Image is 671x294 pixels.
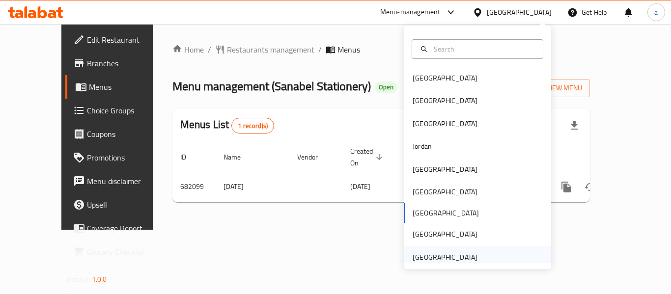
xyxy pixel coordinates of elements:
span: Created On [350,145,386,169]
span: Branches [87,57,166,69]
div: Open [375,81,397,93]
td: [DATE] [216,172,289,202]
div: Export file [562,114,586,137]
a: Menus [65,75,173,99]
span: Promotions [87,152,166,163]
div: [GEOGRAPHIC_DATA] [413,252,477,263]
a: Grocery Checklist [65,240,173,264]
span: Open [375,83,397,91]
span: a [654,7,658,18]
nav: breadcrumb [172,44,590,55]
span: Coupons [87,128,166,140]
a: Coverage Report [65,216,173,240]
span: Coverage Report [87,222,166,234]
span: Menu management ( Sanabel Stationery ) [172,75,371,97]
div: [GEOGRAPHIC_DATA] [413,229,477,240]
span: ID [180,151,199,163]
span: Menus [89,81,166,93]
span: Menu disclaimer [87,175,166,187]
span: Menus [337,44,360,55]
button: Add New Menu [514,79,590,97]
input: Search [430,44,537,54]
li: / [208,44,211,55]
div: [GEOGRAPHIC_DATA] [413,164,477,175]
a: Coupons [65,122,173,146]
span: Grocery Checklist [87,246,166,258]
span: Choice Groups [87,105,166,116]
a: Branches [65,52,173,75]
a: Choice Groups [65,99,173,122]
a: Menu disclaimer [65,169,173,193]
span: 1.0.0 [92,273,107,286]
span: [DATE] [350,180,370,193]
div: [GEOGRAPHIC_DATA] [413,95,477,106]
a: Restaurants management [215,44,314,55]
a: Home [172,44,204,55]
span: 1 record(s) [232,121,274,131]
div: Jordan [413,141,432,152]
div: Menu-management [380,6,441,18]
span: Add New Menu [522,82,582,94]
div: [GEOGRAPHIC_DATA] [413,73,477,83]
a: Promotions [65,146,173,169]
div: Total records count [231,118,274,134]
button: more [555,175,578,199]
span: Restaurants management [227,44,314,55]
h2: Menus List [180,117,274,134]
button: Change Status [578,175,602,199]
span: Upsell [87,199,166,211]
div: [GEOGRAPHIC_DATA] [413,187,477,197]
td: 682099 [172,172,216,202]
span: Name [224,151,253,163]
span: Version: [66,273,90,286]
a: Edit Restaurant [65,28,173,52]
span: Edit Restaurant [87,34,166,46]
div: [GEOGRAPHIC_DATA] [413,118,477,129]
span: Vendor [297,151,331,163]
li: / [318,44,322,55]
div: [GEOGRAPHIC_DATA] [487,7,552,18]
a: Upsell [65,193,173,216]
